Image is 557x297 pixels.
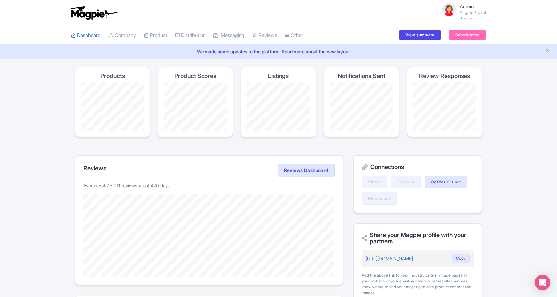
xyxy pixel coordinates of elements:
[362,232,474,245] h2: Share your Magpie profile with your partners
[460,10,486,15] small: Arigato Travel
[4,48,553,55] a: We made some updates to the platform. Read more about the new layout
[109,26,136,45] a: Company
[391,176,421,188] a: Expedia
[449,30,486,40] a: Subscription
[362,164,474,170] h2: Connections
[268,73,289,79] h4: Listings
[362,176,387,188] a: Viator
[535,275,550,290] div: Open Intercom Messenger
[83,182,335,189] p: Average: 4.7 • 101 reviews • last 470 days
[338,73,385,79] h4: Notifications Sent
[452,254,470,263] button: Copy
[83,165,106,172] h2: Reviews
[100,73,125,79] h4: Products
[437,1,486,17] a: Admin Arigato Travel
[68,6,119,20] img: logo-ab69f6fb50320c5b225c76a69d11143b.png
[252,26,277,45] a: Reviews
[71,26,101,45] a: Dashboard
[366,256,413,261] a: [URL][DOMAIN_NAME]
[175,26,205,45] a: Distribution
[545,48,550,55] button: Close announcement
[278,164,335,177] a: Reviews Dashboard
[441,1,457,17] img: avatar_key_member-9c1dde93af8b07d7383eb8b5fb890c87.png
[425,176,467,188] a: GetYourGuide
[213,26,244,45] a: Messaging
[419,73,470,79] h4: Review Responses
[460,3,474,10] span: Admin
[285,26,303,45] a: Other
[399,30,441,40] a: View summary
[362,192,397,205] a: Musement
[144,26,167,45] a: Product
[459,16,472,21] a: Profile
[362,272,474,296] div: Add the above link to your industry partner / trade pages of your website or your email signature...
[174,73,216,79] h4: Product Scores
